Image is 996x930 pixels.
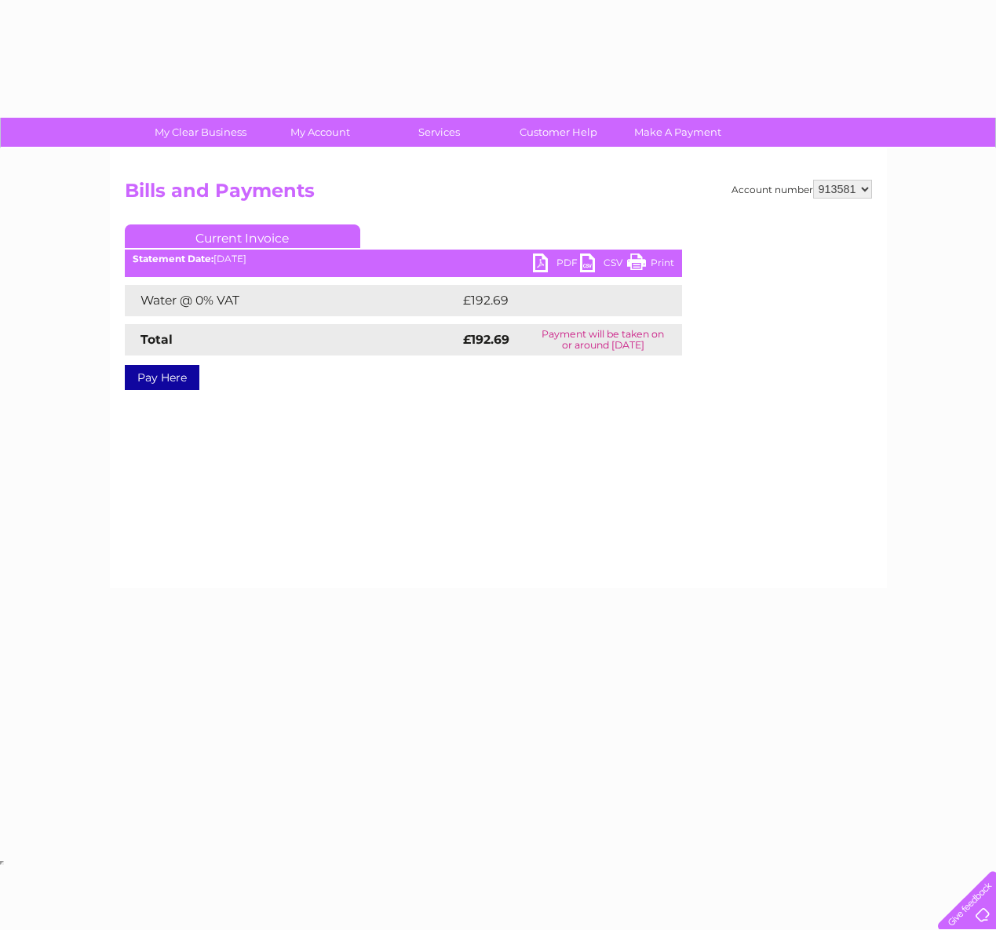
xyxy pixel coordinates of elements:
[140,332,173,347] strong: Total
[524,324,682,356] td: Payment will be taken on or around [DATE]
[125,365,199,390] a: Pay Here
[613,118,742,147] a: Make A Payment
[731,180,872,199] div: Account number
[627,253,674,276] a: Print
[133,253,213,264] b: Statement Date:
[125,224,360,248] a: Current Invoice
[125,253,682,264] div: [DATE]
[374,118,504,147] a: Services
[580,253,627,276] a: CSV
[533,253,580,276] a: PDF
[255,118,385,147] a: My Account
[125,180,872,210] h2: Bills and Payments
[463,332,509,347] strong: £192.69
[494,118,623,147] a: Customer Help
[136,118,265,147] a: My Clear Business
[125,285,459,316] td: Water @ 0% VAT
[459,285,654,316] td: £192.69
